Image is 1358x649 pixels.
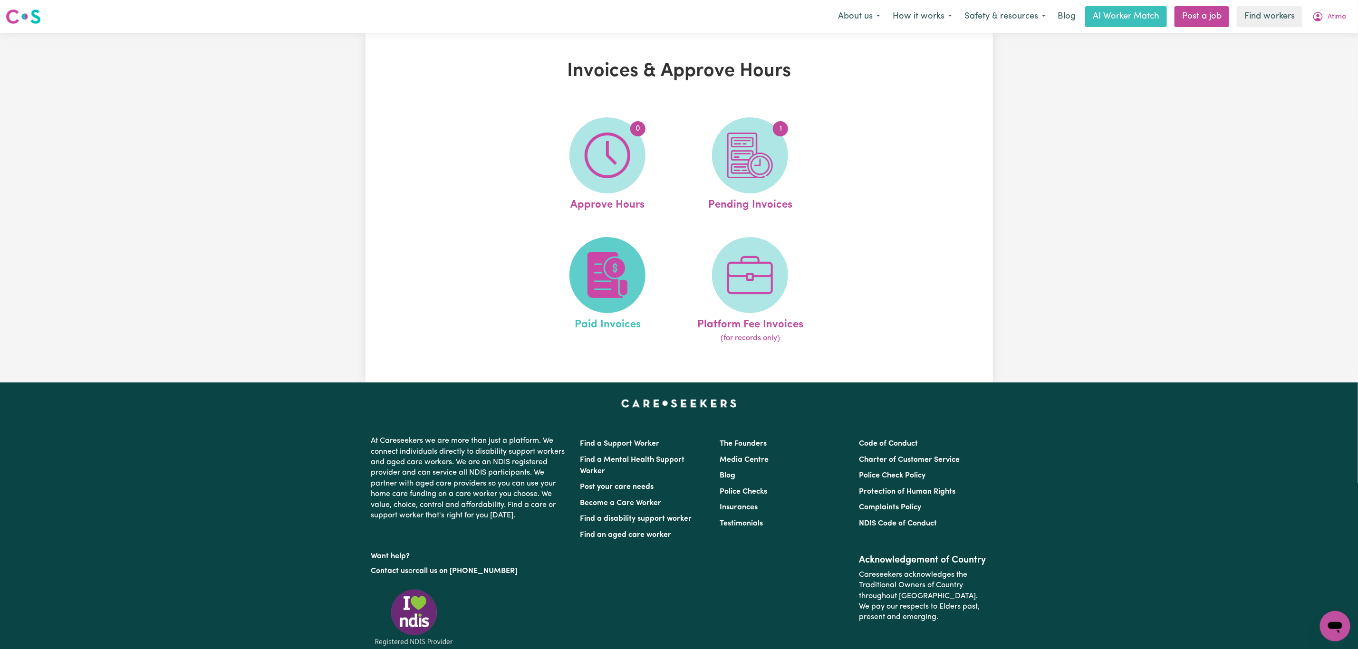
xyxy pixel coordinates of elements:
a: Careseekers home page [621,400,737,407]
a: Find a Support Worker [580,440,660,448]
a: Become a Care Worker [580,499,662,507]
h2: Acknowledgement of Country [859,554,987,566]
a: Pending Invoices [682,117,819,213]
a: Media Centre [720,456,769,464]
span: Platform Fee Invoices [697,313,803,333]
a: Approve Hours [539,117,676,213]
span: Approve Hours [570,193,645,213]
h1: Invoices & Approve Hours [476,60,883,83]
button: My Account [1306,7,1352,27]
a: Find an aged care worker [580,531,672,539]
a: Code of Conduct [859,440,918,448]
a: Find a disability support worker [580,515,692,523]
a: Post your care needs [580,483,654,491]
span: Pending Invoices [708,193,792,213]
a: NDIS Code of Conduct [859,520,937,527]
a: Testimonials [720,520,763,527]
button: How it works [886,7,958,27]
span: Atima [1328,12,1346,22]
a: Protection of Human Rights [859,488,955,496]
p: or [371,562,569,580]
a: Paid Invoices [539,237,676,344]
img: Registered NDIS provider [371,588,457,647]
a: Charter of Customer Service [859,456,960,464]
a: Find workers [1237,6,1302,27]
span: 1 [773,121,788,136]
a: Complaints Policy [859,504,921,511]
a: Platform Fee Invoices(for records only) [682,237,819,344]
a: AI Worker Match [1085,6,1167,27]
a: Police Checks [720,488,767,496]
img: Careseekers logo [6,8,41,25]
p: Careseekers acknowledges the Traditional Owners of Country throughout [GEOGRAPHIC_DATA]. We pay o... [859,566,987,627]
p: At Careseekers we are more than just a platform. We connect individuals directly to disability su... [371,432,569,525]
a: Blog [1052,6,1081,27]
span: (for records only) [721,333,780,344]
span: 0 [630,121,645,136]
a: Post a job [1175,6,1229,27]
a: call us on [PHONE_NUMBER] [416,567,518,575]
a: The Founders [720,440,767,448]
p: Want help? [371,547,569,562]
iframe: Button to launch messaging window, conversation in progress [1320,611,1350,641]
a: Police Check Policy [859,472,925,479]
a: Blog [720,472,735,479]
span: Paid Invoices [575,313,641,333]
button: Safety & resources [958,7,1052,27]
button: About us [832,7,886,27]
a: Careseekers logo [6,6,41,28]
a: Find a Mental Health Support Worker [580,456,685,475]
a: Insurances [720,504,758,511]
a: Contact us [371,567,409,575]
